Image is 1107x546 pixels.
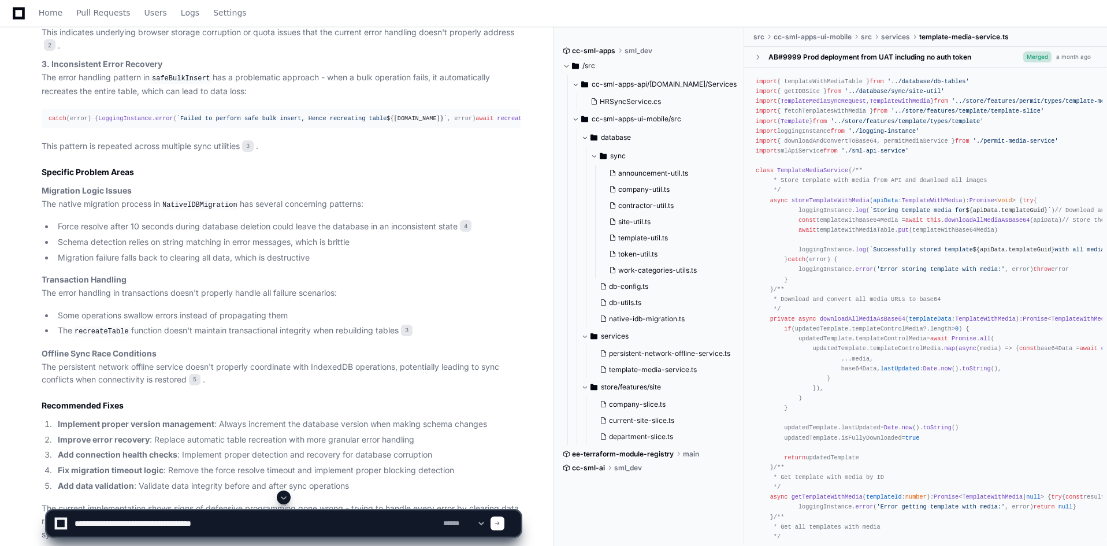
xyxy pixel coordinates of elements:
[618,201,674,210] span: contractor-util.ts
[756,118,777,125] span: import
[870,207,1051,214] span: `Storing template media for `
[881,365,920,372] span: lastUpdated
[39,9,62,16] span: Home
[756,147,777,154] span: import
[827,88,841,95] span: from
[774,32,852,42] span: cc-sml-apps-ui-mobile
[784,454,805,461] span: return
[54,448,521,462] li: : Implement proper detection and recovery for database corruption
[955,325,959,332] span: 0
[42,185,132,195] strong: Migration Logic Issues
[590,380,597,394] svg: Directory
[902,424,912,431] span: now
[980,335,990,342] span: all
[756,138,777,144] span: import
[856,266,874,273] span: error
[42,348,157,358] strong: Offline Sync Race Conditions
[683,450,699,459] span: main
[856,207,866,214] span: log
[787,256,805,263] span: catch
[798,217,816,224] span: const
[476,115,493,122] span: await
[600,149,607,163] svg: Directory
[870,345,941,352] span: templateControlMedia
[98,115,151,122] span: LoggingInstance
[604,230,730,246] button: template-util.ts
[54,433,521,447] li: : Replace automatic table recreation with more granular error handling
[823,147,838,154] span: from
[881,32,910,42] span: services
[572,463,605,473] span: cc-sml-ai
[756,128,777,135] span: import
[595,396,730,413] button: company-slice.ts
[42,273,521,300] p: The error handling in transactions doesn't properly handle all failure scenarios:
[609,298,641,307] span: db-utils.ts
[973,246,1055,253] span: ${apiData.templateGuid}
[54,480,521,493] li: : Validate data integrity before and after sync operations
[945,217,1030,224] span: downloadAllMediaAsBase64
[572,75,737,94] button: cc-sml-apps-api/[DOMAIN_NAME]/Services
[181,9,199,16] span: Logs
[604,198,730,214] button: contractor-util.ts
[902,197,963,204] span: TemplateWithMedia
[756,167,987,194] span: /** * Store template with media from API and download all images */
[756,78,777,85] span: import
[905,434,920,441] span: true
[58,419,214,429] strong: Implement proper version management
[72,326,131,337] code: recreateTable
[42,347,521,387] p: The persistent network offline service doesn't properly coordinate with IndexedDB operations, pot...
[861,32,872,42] span: src
[923,424,952,431] span: toString
[42,166,521,178] h2: Specific Problem Areas
[42,274,127,284] strong: Transaction Handling
[150,73,213,84] code: safeBulkInsert
[58,465,164,475] strong: Fix migration timeout logic
[966,207,1048,214] span: ${apiData.templateGuid}
[756,107,777,114] span: import
[781,98,866,105] span: TemplateMediaSyncRequest
[873,197,898,204] span: apiData
[614,463,642,473] span: sml_dev
[610,151,626,161] span: sync
[595,346,730,362] button: persistent-network-offline-service.ts
[590,131,597,144] svg: Directory
[609,349,730,358] span: persistent-network-offline-service.ts
[1023,197,1033,204] span: try
[798,226,816,233] span: await
[919,32,1009,42] span: template-media-service.ts
[941,365,951,372] span: now
[1080,345,1098,352] span: await
[841,434,902,441] span: isFullyDownloaded
[877,266,1005,273] span: 'Error storing template with media:'
[781,118,809,125] span: Template
[1023,51,1052,62] span: Merged
[54,464,521,477] li: : Remove the force resolve timeout and implement proper blocking detection
[798,315,816,322] span: async
[54,220,521,233] li: Force resolve after 10 seconds during database deletion could leave the database in an inconsiste...
[841,424,881,431] span: lastUpdated
[42,140,521,153] p: This pattern is repeated across multiple sync utilities .
[1019,345,1037,352] span: const
[595,311,730,327] button: native-idb-migration.ts
[973,138,1058,144] span: './permit-media-service'
[852,325,923,332] span: templateControlMedia
[609,432,673,441] span: department-slice.ts
[54,251,521,265] li: Migration failure falls back to clearing all data, which is destructive
[609,314,685,324] span: native-idb-migration.ts
[609,365,697,374] span: template-media-service.ts
[618,217,651,226] span: site-util.ts
[998,197,1012,204] span: void
[618,266,697,275] span: work-categories-utils.ts
[930,335,948,342] span: await
[49,114,514,124] div: (error) { . ( , error) (table. ) }
[213,9,246,16] span: Settings
[604,214,730,230] button: site-util.ts
[841,147,909,154] span: './sml-api-service'
[595,429,730,445] button: department-slice.ts
[590,147,737,165] button: sync
[460,220,471,232] span: 4
[618,233,668,243] span: template-util.ts
[600,97,661,106] span: HRSyncService.cs
[592,80,737,89] span: cc-sml-apps-api/[DOMAIN_NAME]/Services
[595,413,730,429] button: current-site-slice.ts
